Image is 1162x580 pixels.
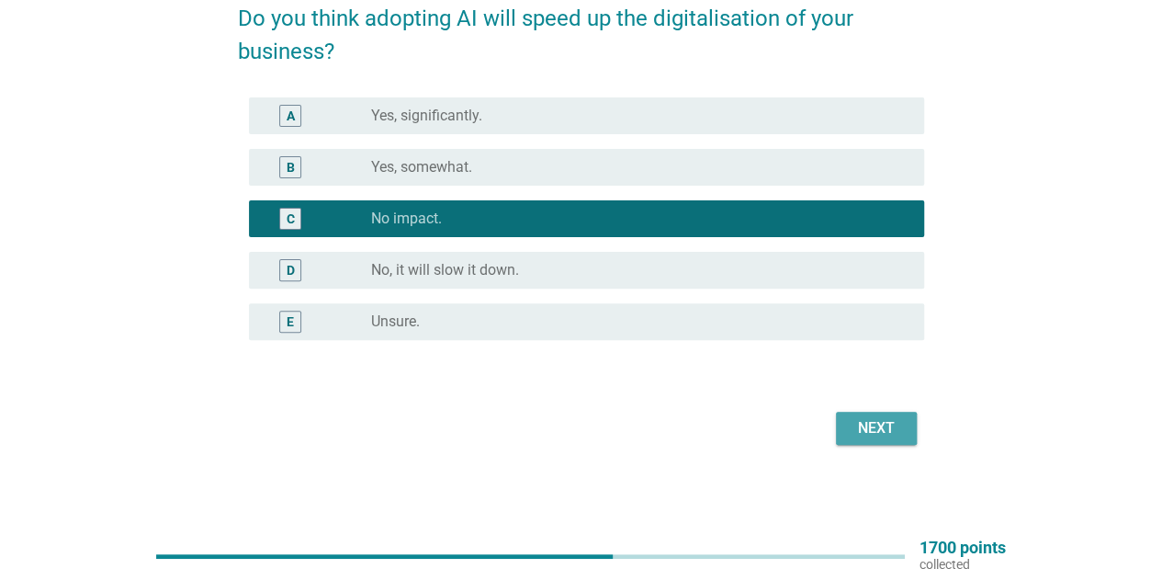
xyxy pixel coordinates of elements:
button: Next [836,412,917,445]
label: Yes, significantly. [371,107,482,125]
div: Next [851,417,902,439]
label: Yes, somewhat. [371,158,472,176]
div: C [287,210,295,229]
p: 1700 points [919,540,1006,556]
p: collected [919,556,1006,573]
label: Unsure. [371,313,420,331]
div: D [287,261,295,280]
div: A [287,107,295,126]
div: B [287,158,295,177]
div: E [287,313,294,332]
label: No, it will slow it down. [371,261,519,279]
label: No impact. [371,210,442,228]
